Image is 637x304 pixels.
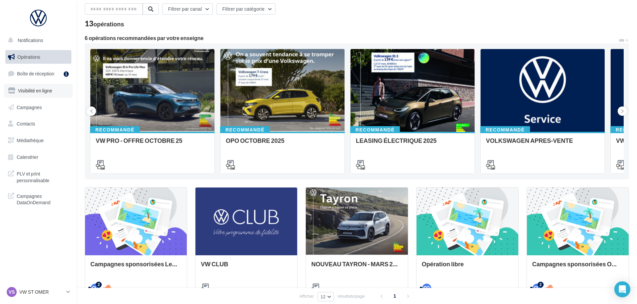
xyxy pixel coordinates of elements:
[4,50,73,64] a: Opérations
[17,192,69,206] span: Campagnes DataOnDemand
[90,261,181,274] div: Campagnes sponsorisées Les Instants VW Octobre
[390,291,400,301] span: 1
[93,21,124,27] div: opérations
[18,88,52,93] span: Visibilité en ligne
[4,133,73,147] a: Médiathèque
[4,84,73,98] a: Visibilité en ligne
[5,286,71,298] a: VS VW ST OMER
[17,54,40,60] span: Opérations
[317,292,334,301] button: 12
[17,104,42,110] span: Campagnes
[4,189,73,209] a: Campagnes DataOnDemand
[226,137,339,150] div: OPO OCTOBRE 2025
[96,282,102,288] div: 2
[4,100,73,114] a: Campagnes
[18,37,43,43] span: Notifications
[480,126,530,133] div: Recommandé
[17,169,69,184] span: PLV et print personnalisable
[350,126,400,133] div: Recommandé
[299,293,314,299] span: Afficher
[538,282,544,288] div: 2
[486,137,599,150] div: VOLKSWAGEN APRES-VENTE
[4,33,70,47] button: Notifications
[96,137,209,150] div: VW PRO - OFFRE OCTOBRE 25
[64,71,69,77] div: 1
[4,117,73,131] a: Contacts
[85,20,124,27] div: 13
[4,150,73,164] a: Calendrier
[532,261,623,274] div: Campagnes sponsorisées OPO
[9,289,15,295] span: VS
[4,167,73,186] a: PLV et print personnalisable
[4,66,73,81] a: Boîte de réception1
[17,71,54,76] span: Boîte de réception
[19,289,64,295] p: VW ST OMER
[311,261,402,274] div: NOUVEAU TAYRON - MARS 2025
[216,3,275,15] button: Filtrer par catégorie
[162,3,213,15] button: Filtrer par canal
[220,126,270,133] div: Recommandé
[614,281,630,297] div: Open Intercom Messenger
[17,154,38,160] span: Calendrier
[17,137,44,143] span: Médiathèque
[338,293,365,299] span: résultats/page
[356,137,469,150] div: LEASING ÉLECTRIQUE 2025
[422,261,513,274] div: Opération libre
[85,35,618,41] div: 6 opérations recommandées par votre enseigne
[90,126,140,133] div: Recommandé
[201,261,292,274] div: VW CLUB
[17,121,35,126] span: Contacts
[321,294,326,299] span: 12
